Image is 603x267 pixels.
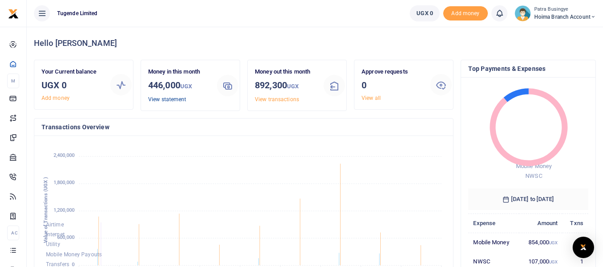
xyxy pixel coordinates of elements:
[443,9,488,16] a: Add money
[54,153,75,159] tspan: 2,400,000
[516,163,552,169] span: Mobile Money
[443,6,488,21] li: Toup your wallet
[416,9,433,18] span: UGX 0
[362,78,423,92] h3: 0
[515,5,531,21] img: profile-user
[57,234,75,240] tspan: 600,000
[255,78,316,93] h3: 892,300
[148,96,186,103] a: View statement
[468,189,588,210] h6: [DATE] to [DATE]
[287,83,299,90] small: UGX
[526,173,542,179] span: NWSC
[34,38,596,48] h4: Hello [PERSON_NAME]
[7,226,19,240] li: Ac
[46,242,60,248] span: Utility
[42,78,103,92] h3: UGX 0
[443,6,488,21] span: Add money
[549,259,557,264] small: UGX
[573,237,594,258] div: Open Intercom Messenger
[562,214,588,233] th: Txns
[468,64,588,74] h4: Top Payments & Expenses
[54,207,75,213] tspan: 1,200,000
[362,95,381,101] a: View all
[362,67,423,77] p: Approve requests
[42,95,70,101] a: Add money
[8,8,19,19] img: logo-small
[54,180,75,186] tspan: 1,800,000
[42,67,103,77] p: Your Current balance
[468,214,519,233] th: Expense
[7,74,19,88] li: M
[42,122,446,132] h4: Transactions Overview
[255,96,299,103] a: View transactions
[46,222,64,228] span: Airtime
[468,233,519,252] td: Mobile Money
[180,83,192,90] small: UGX
[148,67,210,77] p: Money in this month
[562,233,588,252] td: 2
[148,78,210,93] h3: 446,000
[46,251,102,258] span: Mobile Money Payouts
[549,240,557,245] small: UGX
[406,5,443,21] li: Wallet ballance
[255,67,316,77] p: Money out this month
[43,177,49,243] text: Value of Transactions (UGX )
[54,9,101,17] span: Tugende Limited
[534,6,596,13] small: Patra Busingye
[46,231,65,238] span: Internet
[515,5,596,21] a: profile-user Patra Busingye Hoima Branch Account
[410,5,440,21] a: UGX 0
[519,214,562,233] th: Amount
[519,233,562,252] td: 854,000
[534,13,596,21] span: Hoima Branch Account
[8,10,19,16] a: logo-small logo-large logo-large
